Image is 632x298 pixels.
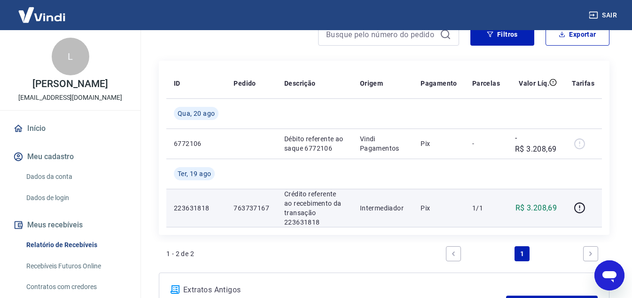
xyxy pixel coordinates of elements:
[360,79,383,88] p: Origem
[446,246,461,261] a: Previous page
[23,167,129,186] a: Dados da conta
[284,79,316,88] p: Descrição
[183,284,506,296] p: Extratos Antigos
[11,215,129,235] button: Meus recebíveis
[546,23,609,46] button: Exportar
[234,79,256,88] p: Pedido
[594,260,624,290] iframe: Botão para abrir a janela de mensagens
[18,93,122,103] p: [EMAIL_ADDRESS][DOMAIN_NAME]
[572,79,594,88] p: Tarifas
[178,169,211,178] span: Ter, 19 ago
[171,285,179,294] img: ícone
[166,249,194,258] p: 1 - 2 de 2
[326,27,436,41] input: Busque pelo número do pedido
[360,203,406,213] p: Intermediador
[519,79,549,88] p: Valor Líq.
[284,189,345,227] p: Crédito referente ao recebimento da transação 223631818
[11,0,72,29] img: Vindi
[587,7,621,24] button: Sair
[360,134,406,153] p: Vindi Pagamentos
[470,23,534,46] button: Filtros
[515,246,530,261] a: Page 1 is your current page
[23,257,129,276] a: Recebíveis Futuros Online
[32,79,108,89] p: [PERSON_NAME]
[421,139,457,148] p: Pix
[421,79,457,88] p: Pagamento
[284,134,345,153] p: Débito referente ao saque 6772106
[442,242,602,265] ul: Pagination
[234,203,269,213] p: 763737167
[23,188,129,208] a: Dados de login
[515,202,557,214] p: R$ 3.208,69
[23,235,129,255] a: Relatório de Recebíveis
[11,146,129,167] button: Meu cadastro
[52,38,89,75] div: L
[174,139,218,148] p: 6772106
[583,246,598,261] a: Next page
[174,79,180,88] p: ID
[174,203,218,213] p: 223631818
[472,203,500,213] p: 1/1
[472,139,500,148] p: -
[472,79,500,88] p: Parcelas
[178,109,215,118] span: Qua, 20 ago
[515,132,557,155] p: -R$ 3.208,69
[11,118,129,139] a: Início
[23,277,129,297] a: Contratos com credores
[421,203,457,213] p: Pix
